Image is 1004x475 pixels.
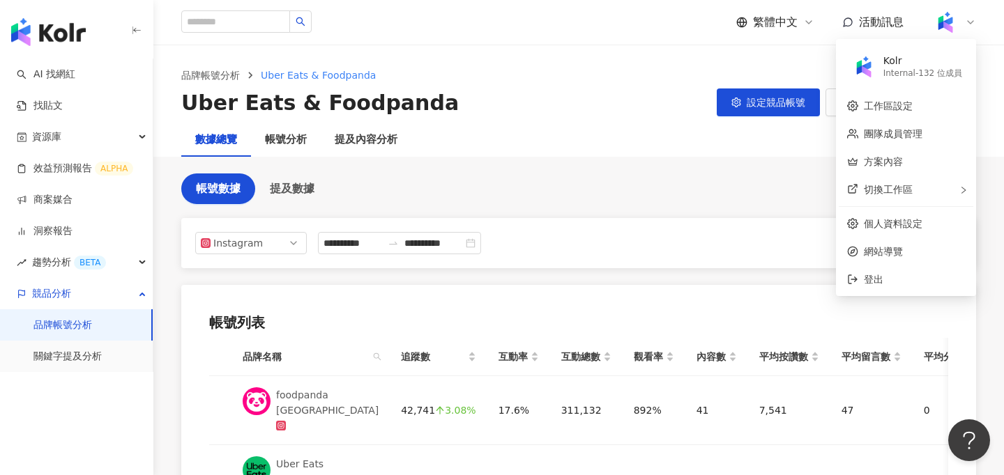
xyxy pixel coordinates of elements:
[196,182,241,195] span: 帳號數據
[864,156,903,167] a: 方案內容
[32,278,71,309] span: 競品分析
[759,403,819,418] div: 7,541
[243,349,367,364] span: 品牌名稱
[864,128,922,139] a: 團隊成員管理
[276,387,379,418] div: foodpanda [GEOGRAPHIC_DATA]
[883,68,962,79] div: Internal - 132 位成員
[388,238,399,249] span: to
[753,15,798,30] span: 繁體中文
[731,98,741,107] span: setting
[243,387,379,433] a: KOL Avatarfoodpanda [GEOGRAPHIC_DATA]
[634,349,663,364] span: 觀看率
[74,256,106,270] div: BETA
[17,224,73,238] a: 洞察報告
[717,88,820,116] button: 設定競品帳號
[335,132,397,148] div: 提及內容分析
[913,338,995,376] th: 平均分享數
[685,338,748,376] th: 內容數
[747,97,805,108] span: 設定競品帳號
[487,338,550,376] th: 互動率
[213,233,259,254] div: Instagram
[826,88,909,116] button: 更新數據
[842,403,902,418] div: 47
[623,338,685,376] th: 觀看率
[370,346,384,367] span: search
[388,238,399,249] span: swap-right
[195,132,237,148] div: 數據總覽
[178,68,243,83] a: 品牌帳號分析
[883,54,962,68] div: Kolr
[948,419,990,461] iframe: Help Scout Beacon - Open
[243,387,271,415] img: KOL Avatar
[550,338,623,376] th: 互動總數
[270,182,314,195] span: 提及數據
[255,173,329,204] button: 提及數據
[864,244,965,259] span: 網站導覽
[924,349,973,364] span: 平均分享數
[859,15,904,29] span: 活動訊息
[181,88,459,118] div: Uber Eats & Foodpanda
[390,338,487,376] th: 追蹤數
[864,274,883,285] span: 登出
[748,338,830,376] th: 平均按讚數
[864,218,922,229] a: 個人資料設定
[842,349,890,364] span: 平均留言數
[11,18,86,46] img: logo
[959,186,968,194] span: right
[17,258,26,267] span: rise
[435,405,476,415] div: 3.08%
[181,173,255,204] button: 帳號數據
[851,54,877,80] img: Kolr%20app%20icon%20%281%29.png
[864,100,913,111] a: 工作區設定
[401,403,476,418] div: 42,741
[561,349,600,364] span: 互動總數
[265,132,307,148] div: 帳號分析
[932,9,959,36] img: Kolr%20app%20icon%20%281%29.png
[499,349,528,364] span: 互動率
[17,162,133,176] a: 效益預測報告ALPHA
[401,349,464,364] span: 追蹤數
[864,184,913,195] span: 切換工作區
[33,318,92,332] a: 品牌帳號分析
[209,313,948,332] div: 帳號列表
[697,349,726,364] span: 內容數
[697,403,737,418] div: 41
[32,247,106,278] span: 趨勢分析
[32,121,61,153] span: 資源庫
[17,99,63,113] a: 找貼文
[17,193,73,207] a: 商案媒合
[499,403,539,418] div: 17.6%
[924,403,984,418] div: 0
[561,403,611,418] div: 311,132
[759,349,808,364] span: 平均按讚數
[296,17,305,26] span: search
[17,68,75,81] a: searchAI 找網紅
[634,403,674,418] div: 892%
[33,350,102,364] a: 關鍵字提及分析
[261,70,376,81] span: Uber Eats & Foodpanda
[830,338,913,376] th: 平均留言數
[373,352,381,361] span: search
[435,405,445,415] span: arrow-up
